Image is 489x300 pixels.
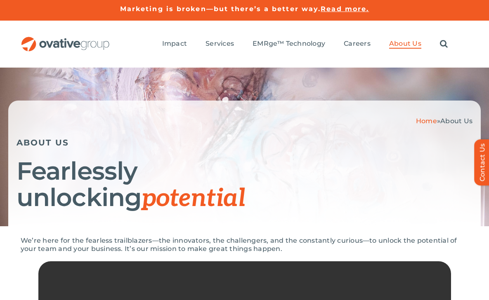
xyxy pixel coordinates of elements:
span: Impact [162,40,187,48]
a: EMRge™ Technology [253,40,325,49]
a: About Us [389,40,421,49]
span: Services [206,40,234,48]
a: Impact [162,40,187,49]
span: EMRge™ Technology [253,40,325,48]
span: About Us [440,117,472,125]
span: potential [142,184,245,213]
a: Marketing is broken—but there’s a better way. [120,5,321,13]
a: Read more. [321,5,369,13]
a: Careers [344,40,371,49]
span: Careers [344,40,371,48]
a: Services [206,40,234,49]
a: OG_Full_horizontal_RGB [21,36,110,44]
span: About Us [389,40,421,48]
a: Home [416,117,437,125]
h1: Fearlessly unlocking [17,158,472,212]
nav: Menu [162,31,448,57]
a: Search [440,40,448,49]
h5: ABOUT US [17,138,472,148]
p: We’re here for the fearless trailblazers—the innovators, the challengers, and the constantly curi... [21,237,468,253]
span: » [416,117,472,125]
